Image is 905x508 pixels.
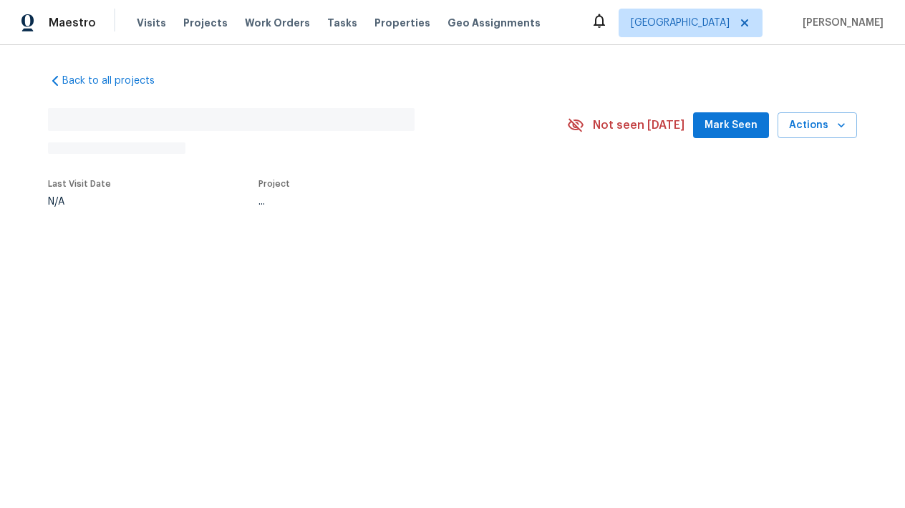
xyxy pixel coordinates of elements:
span: Not seen [DATE] [593,118,684,132]
div: ... [258,197,533,207]
span: Visits [137,16,166,30]
span: [PERSON_NAME] [797,16,884,30]
span: Project [258,180,290,188]
button: Actions [778,112,857,139]
span: [GEOGRAPHIC_DATA] [631,16,730,30]
span: Tasks [327,18,357,28]
span: Last Visit Date [48,180,111,188]
a: Back to all projects [48,74,185,88]
button: Mark Seen [693,112,769,139]
span: Work Orders [245,16,310,30]
div: N/A [48,197,111,207]
span: Properties [374,16,430,30]
span: Actions [789,117,846,135]
span: Mark Seen [705,117,758,135]
span: Maestro [49,16,96,30]
span: Geo Assignments [447,16,541,30]
span: Projects [183,16,228,30]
